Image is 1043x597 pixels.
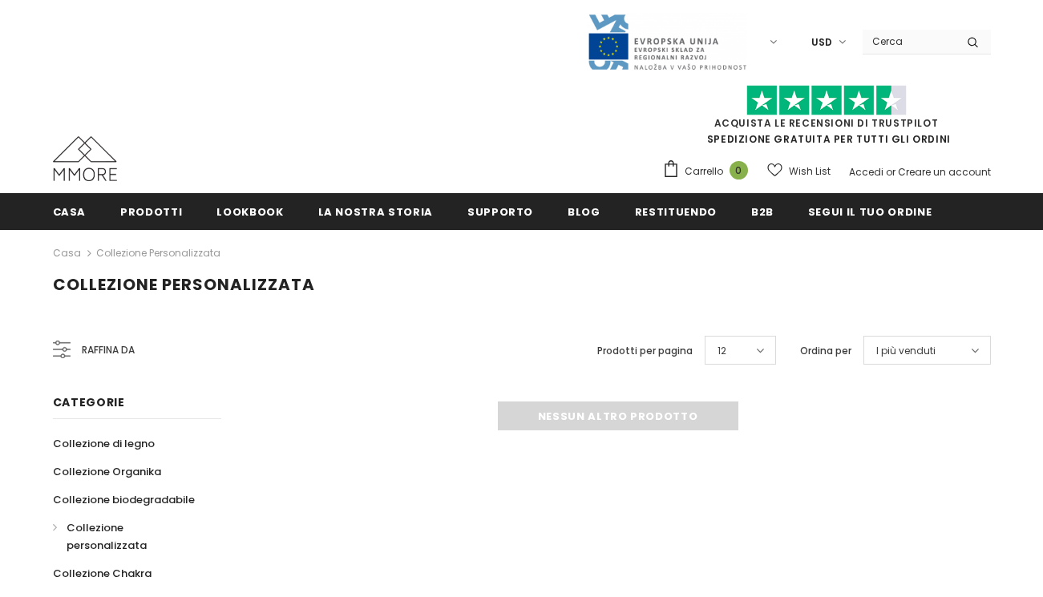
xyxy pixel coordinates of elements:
[216,204,283,220] span: Lookbook
[800,343,851,359] label: Ordina per
[53,430,155,458] a: Collezione di legno
[53,514,204,559] a: Collezione personalizzata
[568,204,600,220] span: Blog
[467,193,533,229] a: supporto
[587,34,747,48] a: Javni Razpis
[318,204,433,220] span: La nostra storia
[53,492,195,507] span: Collezione biodegradabile
[863,30,955,53] input: Search Site
[876,343,936,359] span: I più venduti
[662,159,756,184] a: Carrello 0
[67,520,147,553] span: Collezione personalizzata
[587,13,747,71] img: Javni Razpis
[811,34,832,50] span: USD
[568,193,600,229] a: Blog
[53,136,117,181] img: Casi MMORE
[53,193,87,229] a: Casa
[635,204,717,220] span: Restituendo
[718,343,726,359] span: 12
[685,163,723,180] span: Carrello
[53,458,161,486] a: Collezione Organika
[635,193,717,229] a: Restituendo
[767,157,831,185] a: Wish List
[789,163,831,180] span: Wish List
[53,559,152,587] a: Collezione Chakra
[53,464,161,479] span: Collezione Organika
[898,165,991,179] a: Creare un account
[53,566,152,581] span: Collezione Chakra
[751,193,774,229] a: B2B
[53,244,81,263] a: Casa
[751,204,774,220] span: B2B
[53,486,195,514] a: Collezione biodegradabile
[82,341,135,359] span: Raffina da
[886,165,895,179] span: or
[120,193,182,229] a: Prodotti
[53,204,87,220] span: Casa
[120,204,182,220] span: Prodotti
[96,246,220,260] a: Collezione personalizzata
[730,161,748,180] span: 0
[714,116,939,130] a: Acquista le recensioni di TrustPilot
[849,165,883,179] a: Accedi
[597,343,693,359] label: Prodotti per pagina
[318,193,433,229] a: La nostra storia
[53,394,125,410] span: Categorie
[662,92,991,146] span: SPEDIZIONE GRATUITA PER TUTTI GLI ORDINI
[53,273,315,296] span: Collezione personalizzata
[467,204,533,220] span: supporto
[808,204,932,220] span: Segui il tuo ordine
[216,193,283,229] a: Lookbook
[746,85,907,116] img: Fidati di Pilot Stars
[808,193,932,229] a: Segui il tuo ordine
[53,436,155,451] span: Collezione di legno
